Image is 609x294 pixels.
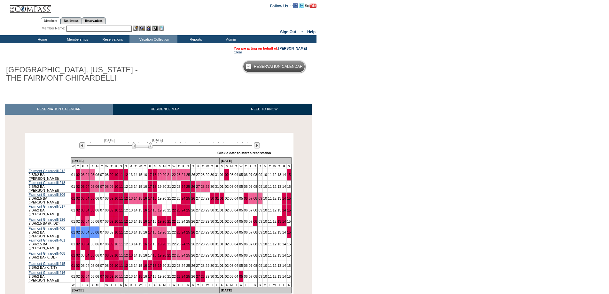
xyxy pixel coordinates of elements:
a: Fairmont Ghirardelli 317 [29,204,65,208]
a: 30 [210,230,214,234]
a: 08 [105,208,109,212]
a: 25 [186,173,190,177]
a: 24 [182,208,185,212]
a: 02 [76,196,80,200]
h5: Reservation Calendar [254,65,303,69]
a: 15 [287,173,291,177]
img: Next [254,142,260,148]
a: 29 [206,219,209,223]
a: 02 [225,219,229,223]
a: 03 [230,173,233,177]
a: 15 [138,173,142,177]
a: 13 [277,185,281,188]
a: 05 [90,208,94,212]
a: 15 [138,230,142,234]
a: Fairmont Ghirardelli 400 [29,226,65,230]
a: 05 [90,173,94,177]
a: 10 [114,230,118,234]
a: 12 [124,196,128,200]
a: 06 [244,219,248,223]
a: 09 [258,196,262,200]
a: 04 [86,196,90,200]
a: 12 [124,185,128,188]
a: 04 [234,196,238,200]
a: Subscribe to our YouTube Channel [305,4,316,7]
a: 13 [129,219,133,223]
a: 21 [167,230,171,234]
img: Impersonate [146,26,151,31]
a: 25 [186,208,190,212]
a: 16 [143,185,147,188]
a: 15 [138,208,142,212]
a: 31 [215,208,219,212]
a: 25 [186,185,190,188]
a: 10 [263,185,267,188]
a: 15 [138,219,142,223]
a: 17 [148,196,152,200]
a: 11 [119,230,123,234]
a: 21 [167,185,171,188]
a: 18 [153,208,157,212]
a: 10 [114,173,118,177]
a: 03 [81,196,85,200]
img: Reservations [152,26,158,31]
a: 13 [129,173,133,177]
a: 03 [81,208,85,212]
a: 09 [258,173,262,177]
a: 14 [134,173,137,177]
a: 07 [100,208,104,212]
a: 30 [210,219,214,223]
a: NEED TO KNOW [217,104,312,115]
td: Home [24,35,59,43]
a: 25 [186,196,190,200]
a: 26 [191,196,195,200]
a: 07 [249,219,253,223]
a: 10 [263,219,267,223]
a: 02 [225,173,229,177]
a: 09 [110,173,113,177]
a: 08 [105,230,109,234]
a: 03 [230,208,233,212]
a: 16 [143,230,147,234]
a: Become our fan on Facebook [293,4,298,7]
a: 29 [206,230,209,234]
a: 16 [143,173,147,177]
a: 21 [167,173,171,177]
a: 01 [220,230,224,234]
a: RESERVATION CALENDAR [5,104,113,115]
a: 27 [196,208,200,212]
a: 10 [263,196,267,200]
a: 23 [177,230,181,234]
a: 24 [182,196,185,200]
a: 08 [254,173,257,177]
a: 07 [100,173,104,177]
a: 14 [134,196,137,200]
a: 15 [287,208,291,212]
a: 05 [239,173,243,177]
a: 02 [225,230,229,234]
a: 27 [196,196,200,200]
a: Fairmont Ghirardelli 326 [29,218,65,221]
a: Clear [234,50,242,54]
a: 23 [177,185,181,188]
a: 07 [100,230,104,234]
a: 31 [215,185,219,188]
a: Help [307,30,316,34]
a: 07 [100,219,104,223]
a: 04 [234,208,238,212]
a: 13 [277,208,281,212]
a: 06 [244,185,248,188]
a: 13 [129,230,133,234]
a: Fairmont Ghirardelli 218 [29,181,65,185]
a: 23 [177,196,181,200]
a: 01 [220,196,224,200]
a: 29 [206,185,209,188]
a: 17 [148,173,152,177]
a: 01 [220,185,224,188]
a: 12 [124,230,128,234]
a: Fairmont Ghirardelli 306 [29,193,65,196]
a: 29 [206,173,209,177]
a: 15 [138,196,142,200]
a: 20 [162,230,166,234]
a: 02 [76,219,80,223]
